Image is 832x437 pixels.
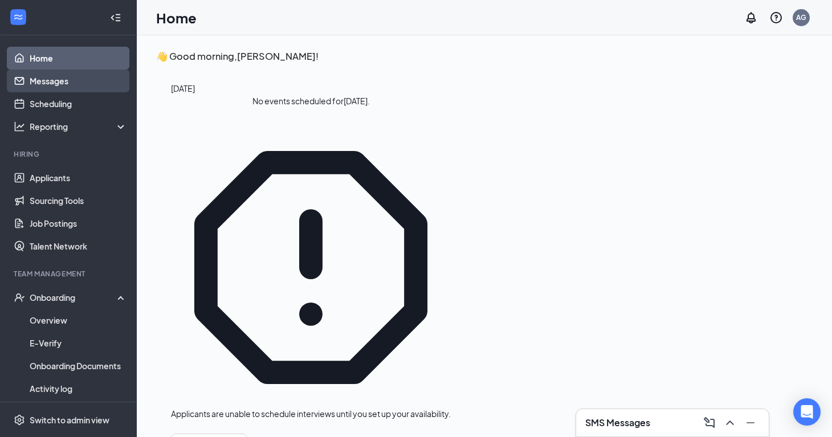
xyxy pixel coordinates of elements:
[30,166,127,189] a: Applicants
[744,416,757,430] svg: Minimize
[796,13,806,22] div: AG
[156,49,466,64] h3: 👋 Good morning, [PERSON_NAME] !
[30,332,127,354] a: E-Verify
[14,414,25,426] svg: Settings
[30,70,127,92] a: Messages
[741,414,760,432] button: Minimize
[700,414,719,432] button: ComposeMessage
[14,269,125,279] div: Team Management
[30,121,128,132] div: Reporting
[30,47,127,70] a: Home
[30,292,117,303] div: Onboarding
[744,11,758,24] svg: Notifications
[30,212,127,235] a: Job Postings
[14,121,25,132] svg: Analysis
[110,12,121,23] svg: Collapse
[30,235,127,258] a: Talent Network
[30,377,127,400] a: Activity log
[30,414,109,426] div: Switch to admin view
[156,8,197,27] h1: Home
[30,309,127,332] a: Overview
[30,92,127,115] a: Scheduling
[793,398,821,426] div: Open Intercom Messenger
[30,189,127,212] a: Sourcing Tools
[585,416,650,429] h3: SMS Messages
[171,82,451,95] span: [DATE]
[14,149,125,159] div: Hiring
[14,292,25,303] svg: UserCheck
[171,128,451,407] svg: Error
[252,95,370,107] span: No events scheduled for [DATE] .
[30,354,127,377] a: Onboarding Documents
[721,414,739,432] button: ChevronUp
[30,400,127,423] a: Team
[723,416,737,430] svg: ChevronUp
[13,11,24,23] svg: WorkstreamLogo
[703,416,716,430] svg: ComposeMessage
[171,407,451,420] div: Applicants are unable to schedule interviews until you set up your availability.
[769,11,783,24] svg: QuestionInfo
